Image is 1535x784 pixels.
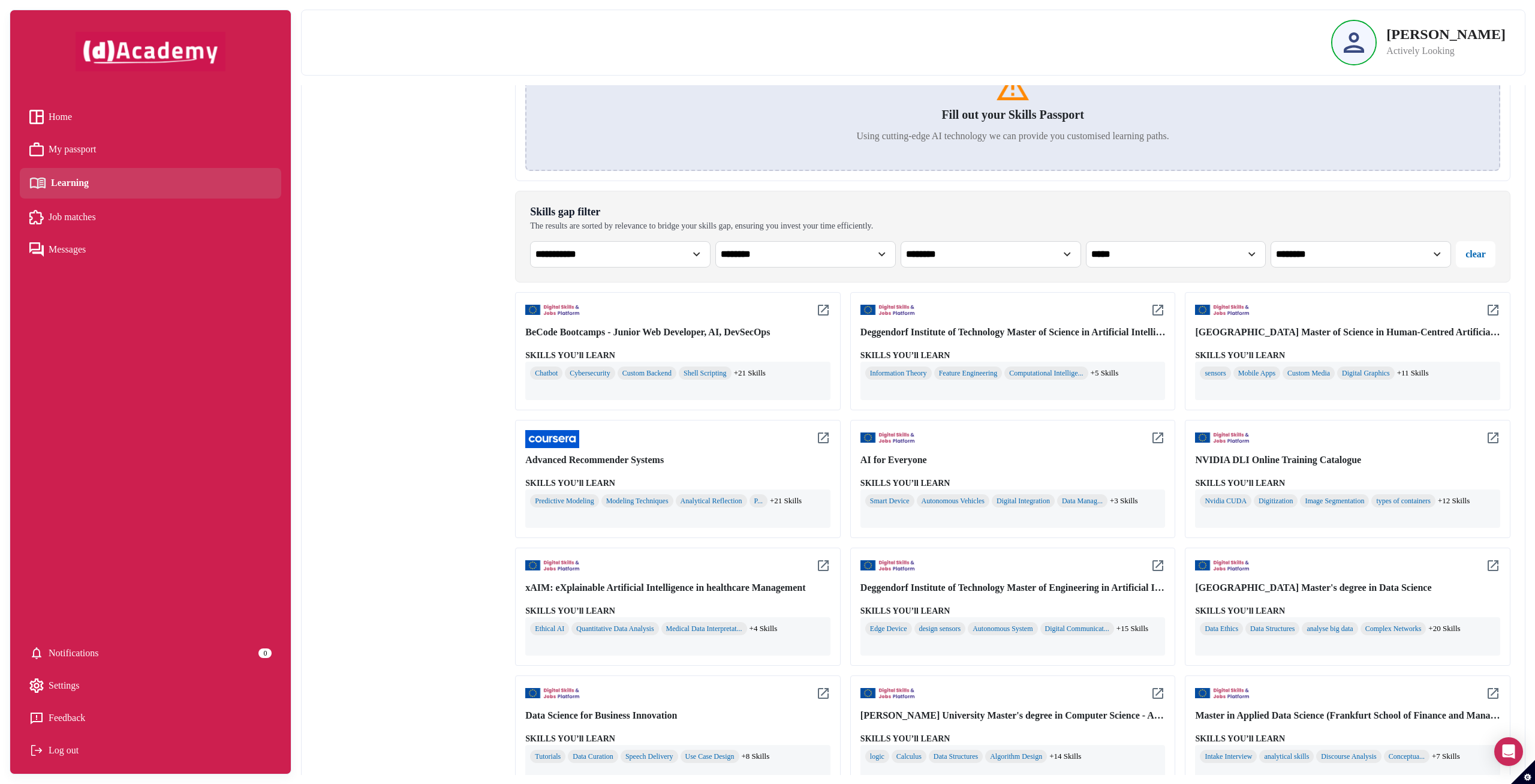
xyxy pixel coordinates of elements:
img: Learning icon [29,173,46,194]
span: Messages [49,241,86,259]
div: BeCode Bootcamps - Junior Web Developer, AI, DevSecOps [525,325,830,340]
div: Analytical Reflection [676,494,747,507]
img: icon [525,560,579,570]
img: feedback [29,711,44,725]
span: +14 Skills [1049,750,1081,763]
p: [PERSON_NAME] [1386,27,1506,41]
img: icon [860,560,914,570]
span: +4 Skills [750,622,778,635]
div: NVIDIA DLI Online Training Catalogue [1195,453,1500,467]
img: setting [29,646,44,660]
div: Calculus [892,750,926,763]
img: icon [860,305,914,315]
span: +21 Skills [770,494,802,507]
div: Tutorials [530,750,565,763]
div: Deggendorf Institute of Technology Master of Science in Artificial Intelligence and Data Science [860,325,1166,340]
div: SKILLS YOU’ll LEARN [525,349,830,362]
img: Log out [29,743,44,758]
span: Job matches [49,208,96,226]
div: Data Structures [929,750,983,763]
div: Quantitative Data Analysis [571,622,658,635]
a: Job matches iconJob matches [29,208,272,226]
div: Complex Networks [1361,622,1426,635]
img: icon [860,688,914,698]
div: Intake Interview [1200,750,1257,763]
img: Home icon [29,110,44,124]
div: SKILLS YOU’ll LEARN [1195,477,1500,489]
div: AI for Everyone [860,453,1166,467]
div: Custom Media [1283,367,1335,380]
img: icon [1195,305,1249,315]
div: Chatbot [530,367,562,380]
div: Medical Data Interpretat... [661,622,747,635]
div: Data Curation [568,750,618,763]
div: Shell Scripting [679,367,732,380]
div: Autonomous System [968,622,1037,635]
img: icon [816,303,830,317]
img: icon [816,558,830,573]
div: Edge Device [865,622,912,635]
h5: Fill out your Skills Passport [941,107,1083,122]
div: Advanced Recommender Systems [525,453,830,467]
div: Predictive Modeling [530,494,598,507]
span: +21 Skills [734,367,766,380]
img: icon [1486,686,1500,701]
div: SKILLS YOU’ll LEARN [525,732,830,745]
div: Algorithm Design [985,750,1047,763]
img: icon [525,430,579,448]
a: Home iconHome [29,108,272,126]
img: icon [1486,303,1500,317]
div: Smart Device [865,494,914,507]
div: analyse big data [1302,622,1358,635]
div: The results are sorted by relevance to bridge your skills gap, ensuring you invest your time effi... [530,221,873,232]
div: SKILLS YOU’ll LEARN [860,605,1166,617]
div: design sensors [914,622,966,635]
img: Messages icon [29,242,44,257]
div: SKILLS YOU’ll LEARN [525,605,830,617]
div: Digitization [1254,494,1298,507]
div: SKILLS YOU’ll LEARN [1195,349,1500,362]
div: SKILLS YOU’ll LEARN [1195,605,1500,617]
div: Image Segmentation [1300,494,1369,507]
a: Messages iconMessages [29,241,272,259]
div: Digital Graphics [1337,367,1395,380]
div: Data Science for Business Innovation [525,708,830,723]
span: Home [49,108,72,126]
a: Learning iconLearning [29,173,272,194]
button: clear [1456,241,1495,268]
div: Nvidia CUDA [1200,494,1251,507]
img: icon [1195,688,1249,698]
div: Open Intercom Messenger [1494,737,1523,766]
div: Data Manag... [1057,494,1107,507]
span: Settings [49,677,80,695]
img: icon [525,688,579,698]
div: Ethical AI [530,622,569,635]
span: Notifications [49,644,99,662]
div: SKILLS YOU’ll LEARN [860,477,1166,489]
span: +3 Skills [1110,494,1138,507]
p: Using cutting-edge AI technology we can provide you customised learning paths. [857,129,1169,143]
div: Technical University of Denmark Master of Science in Human-Centred Artificial Intelligence [1195,325,1500,340]
div: sensors [1200,367,1230,380]
img: icon [1151,686,1165,701]
div: SKILLS YOU’ll LEARN [525,477,830,489]
div: Master in Applied Data Science (Frankfurt School of Finance and Management) [1195,708,1500,723]
div: Custom Backend [618,367,676,380]
div: Charles University Master's degree in Computer Science - Artificial Intelligence [860,708,1166,723]
span: Learning [51,174,89,192]
img: icon [1486,558,1500,573]
img: icon [1151,431,1165,445]
div: SKILLS YOU’ll LEARN [860,349,1166,362]
span: +15 Skills [1116,622,1148,635]
div: Feature Engineering [934,367,1003,380]
div: 0 [258,648,272,658]
div: SKILLS YOU’ll LEARN [860,732,1166,745]
button: Set cookie preferences [1511,760,1535,784]
div: Use Case Design [681,750,739,763]
img: dAcademy [76,32,225,71]
div: Digital Integration [992,494,1055,507]
img: icon [1195,560,1249,570]
div: Digital Communicat... [1040,622,1114,635]
div: Log out [29,741,272,759]
div: P... [750,494,767,507]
